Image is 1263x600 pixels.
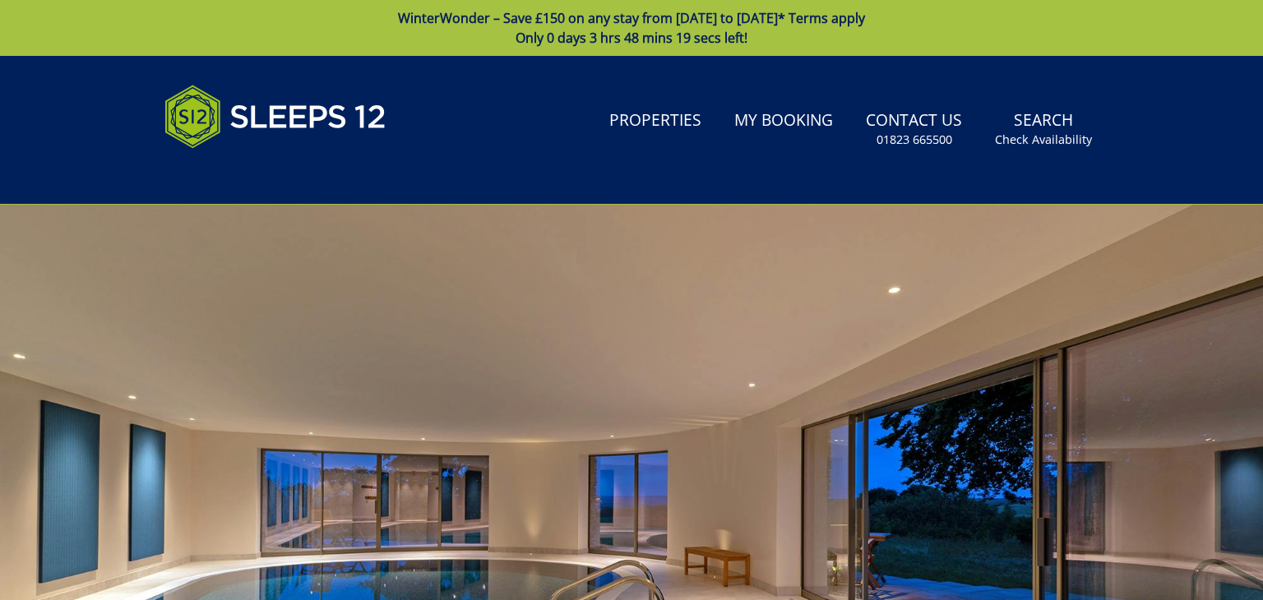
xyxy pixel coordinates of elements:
[988,103,1099,156] a: SearchCheck Availability
[516,29,747,47] span: Only 0 days 3 hrs 48 mins 19 secs left!
[156,168,329,182] iframe: Customer reviews powered by Trustpilot
[603,103,708,140] a: Properties
[164,76,386,158] img: Sleeps 12
[859,103,969,156] a: Contact Us01823 665500
[728,103,840,140] a: My Booking
[995,132,1092,148] small: Check Availability
[877,132,952,148] small: 01823 665500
